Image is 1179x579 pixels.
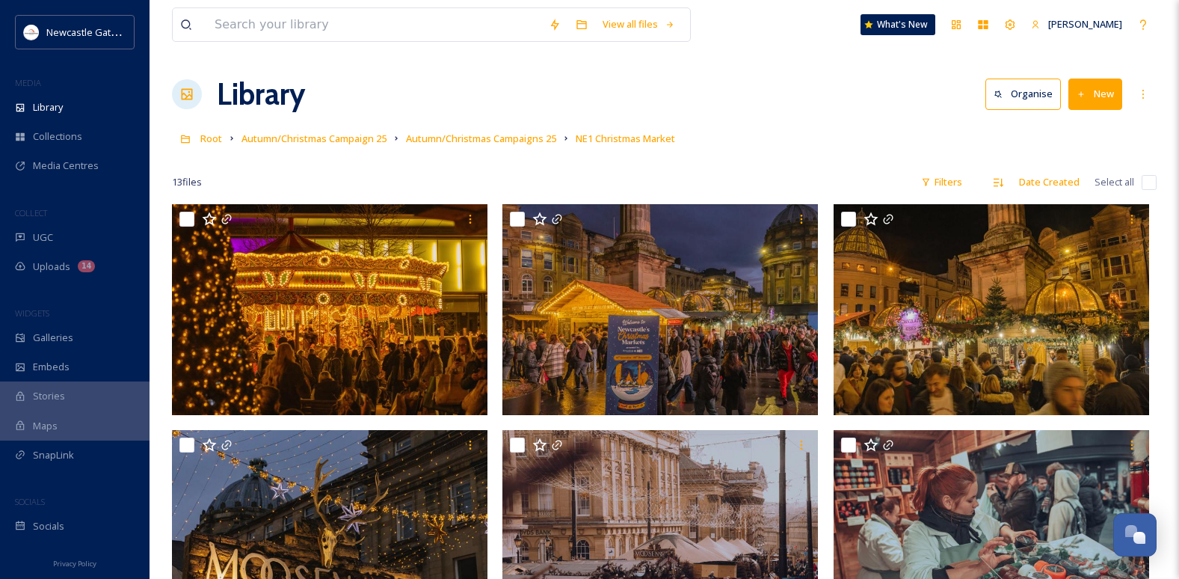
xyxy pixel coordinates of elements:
[53,559,96,569] span: Privacy Policy
[576,132,675,145] span: NE1 Christmas Market
[200,132,222,145] span: Root
[1023,10,1130,39] a: [PERSON_NAME]
[15,77,41,88] span: MEDIA
[33,519,64,533] span: Socials
[200,129,222,147] a: Root
[576,129,675,147] a: NE1 Christmas Market
[33,448,74,462] span: SnapLink
[33,331,73,345] span: Galleries
[595,10,683,39] a: View all files
[1012,168,1087,197] div: Date Created
[861,14,935,35] a: What's New
[33,360,70,374] span: Embeds
[502,204,818,415] img: NE1 Xmas 24 096.JPG
[172,175,202,189] span: 13 file s
[33,419,58,433] span: Maps
[1068,79,1122,109] button: New
[53,554,96,572] a: Privacy Policy
[985,79,1061,109] button: Organise
[406,129,556,147] a: Autumn/Christmas Campaigns 25
[834,204,1149,415] img: NE1 Xmas 24 104.JPG
[33,159,99,173] span: Media Centres
[78,260,95,272] div: 14
[217,72,305,117] a: Library
[15,307,49,319] span: WIDGETS
[33,230,53,245] span: UGC
[33,129,82,144] span: Collections
[241,132,387,145] span: Autumn/Christmas Campaign 25
[241,129,387,147] a: Autumn/Christmas Campaign 25
[406,132,556,145] span: Autumn/Christmas Campaigns 25
[1048,17,1122,31] span: [PERSON_NAME]
[1113,513,1157,557] button: Open Chat
[33,260,70,274] span: Uploads
[914,168,970,197] div: Filters
[33,100,63,114] span: Library
[207,8,541,41] input: Search your library
[24,25,39,40] img: DqD9wEUd_400x400.jpg
[15,496,45,507] span: SOCIALS
[33,389,65,403] span: Stories
[172,204,487,415] img: NE1 Xmas 24 019.JPG
[15,207,47,218] span: COLLECT
[1095,175,1134,189] span: Select all
[46,25,184,39] span: Newcastle Gateshead Initiative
